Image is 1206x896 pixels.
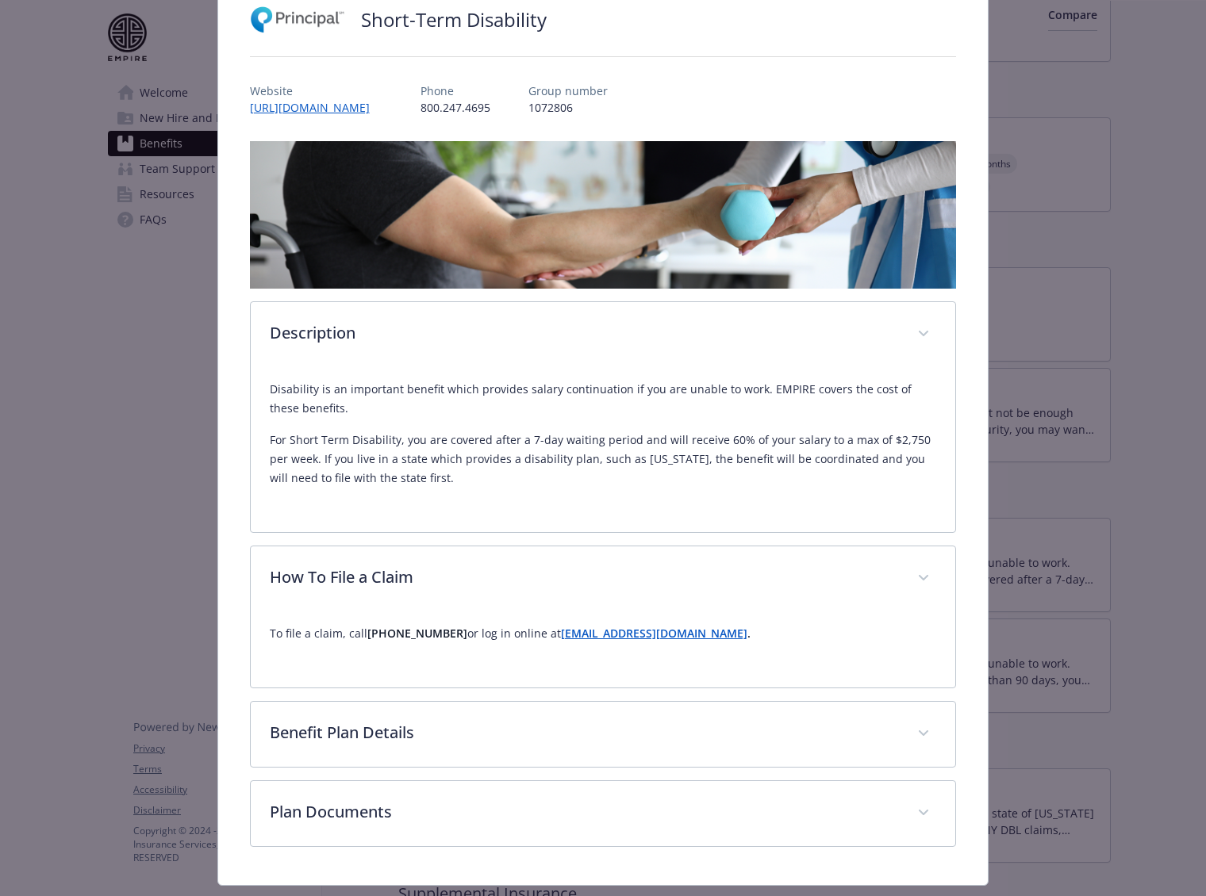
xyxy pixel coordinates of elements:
p: Group number [528,82,608,99]
div: Description [251,302,956,367]
p: For Short Term Disability, you are covered after a 7-day waiting period and will receive 60% of y... [270,431,937,488]
div: How To File a Claim [251,611,956,687]
div: Benefit Plan Details [251,702,956,767]
div: Plan Documents [251,781,956,846]
p: Benefit Plan Details [270,721,899,745]
div: Description [251,367,956,532]
p: Disability is an important benefit which provides salary continuation if you are unable to work. ... [270,380,937,418]
p: 800.247.4695 [421,99,490,116]
a: [URL][DOMAIN_NAME] [250,100,382,115]
a: [EMAIL_ADDRESS][DOMAIN_NAME] [561,626,747,641]
p: To file a claim, call or log in online at [270,624,937,643]
p: Phone [421,82,490,99]
strong: [PHONE_NUMBER] [367,626,467,641]
div: How To File a Claim [251,546,956,611]
p: Plan Documents [270,800,899,824]
p: Description [270,321,899,345]
p: Website [250,82,382,99]
p: 1072806 [528,99,608,116]
h2: Short-Term Disability [361,6,547,33]
strong: . [747,626,751,641]
p: How To File a Claim [270,565,899,589]
img: banner [250,141,957,289]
